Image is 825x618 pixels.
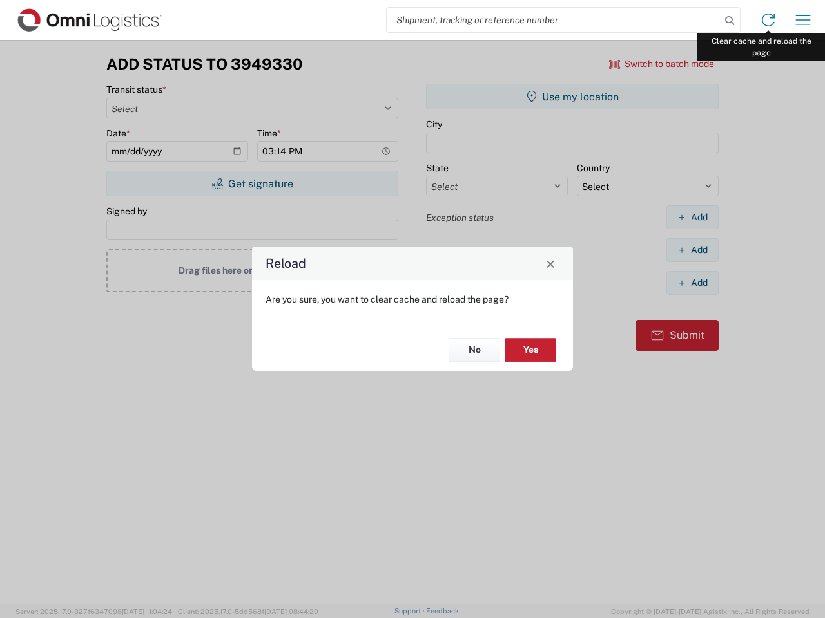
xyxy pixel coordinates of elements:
button: Yes [505,338,556,362]
h4: Reload [266,254,306,273]
p: Are you sure, you want to clear cache and reload the page? [266,294,559,305]
button: Close [541,254,559,272]
input: Shipment, tracking or reference number [387,8,721,32]
button: No [449,338,500,362]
